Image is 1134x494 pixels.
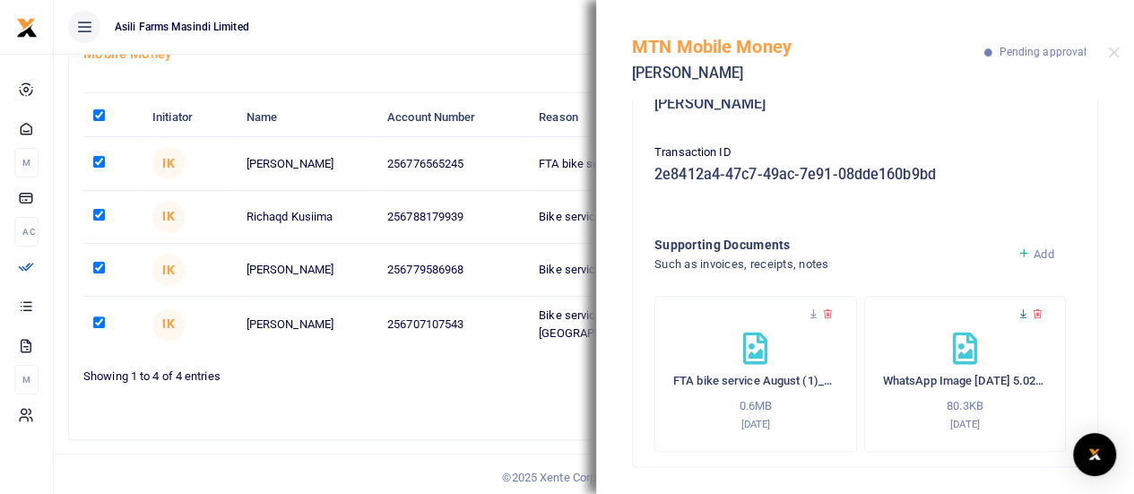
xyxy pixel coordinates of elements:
li: Ac [14,217,39,247]
th: Account Number: activate to sort column ascending [377,99,529,137]
span: Isabella Kiden [152,201,185,233]
td: [PERSON_NAME] [236,244,377,297]
td: 256779586968 [377,244,529,297]
a: logo-small logo-large logo-large [16,20,38,33]
li: M [14,148,39,178]
td: 256788179939 [377,191,529,244]
h6: FTA bike service August (1)_compressed_compressed_compressed_page-0001 [673,374,838,388]
span: Add [1034,247,1053,261]
small: [DATE] [950,418,980,430]
td: FTA bike service [PERSON_NAME] [529,137,765,190]
h6: WhatsApp Image [DATE] 5.02.12 PM (1) [883,374,1048,388]
img: logo-small [16,17,38,39]
button: Close [1108,47,1120,58]
div: WhatsApp Image 2025-08-21 at 5.02.12 PM (1) [864,296,1067,452]
small: [DATE] [740,418,770,430]
span: Isabella Kiden [152,147,185,179]
span: Isabella Kiden [152,308,185,341]
span: Pending approval [999,46,1086,58]
p: 0.6MB [673,397,838,416]
h4: Such as invoices, receipts, notes [654,255,1003,274]
li: M [14,365,39,394]
td: [PERSON_NAME] [236,297,377,351]
td: Bike service [PERSON_NAME][GEOGRAPHIC_DATA] [529,297,765,351]
div: Open Intercom Messenger [1073,433,1116,476]
th: Initiator: activate to sort column ascending [143,99,237,137]
span: Isabella Kiden [152,254,185,286]
span: Asili Farms Masindi Limited [108,19,256,35]
td: Bike service Kusiima Masindi [529,191,765,244]
a: Add [1017,247,1054,261]
h5: MTN Mobile Money [632,36,984,57]
h4: Supporting Documents [654,235,1003,255]
td: Richaqd Kusiima [236,191,377,244]
td: Bike service Hoima Buliisa [529,244,765,297]
div: Showing 1 to 4 of 4 entries [83,358,587,386]
td: 256776565245 [377,137,529,190]
td: [PERSON_NAME] [236,137,377,190]
h5: [PERSON_NAME] [632,65,984,82]
th: : activate to sort column descending [83,99,143,137]
h5: 2e8412a4-47c7-49ac-7e91-08dde160b9bd [654,166,1076,184]
td: 256707107543 [377,297,529,351]
p: 80.3KB [883,397,1048,416]
div: FTA bike service August (1)_compressed_compressed_compressed_page-0001 [654,296,857,452]
th: Name: activate to sort column ascending [236,99,377,137]
p: Transaction ID [654,143,1076,162]
th: Reason: activate to sort column ascending [529,99,765,137]
h5: [PERSON_NAME] [654,95,1076,113]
